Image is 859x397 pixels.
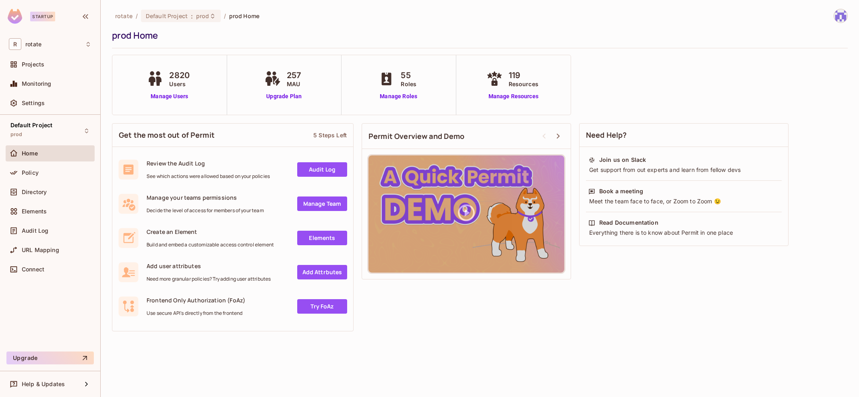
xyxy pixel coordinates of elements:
a: Try FoAz [297,299,347,314]
span: Resources [509,80,538,88]
span: Add user attributes [147,262,271,270]
div: 5 Steps Left [313,131,347,139]
span: Manage your teams permissions [147,194,264,201]
span: Review the Audit Log [147,159,270,167]
span: Create an Element [147,228,274,236]
span: Connect [22,266,44,273]
span: Default Project [10,122,52,128]
div: Everything there is to know about Permit in one place [588,229,779,237]
span: 257 [287,69,301,81]
span: prod [196,12,209,20]
div: Meet the team face to face, or Zoom to Zoom 😉 [588,197,779,205]
span: Permit Overview and Demo [368,131,465,141]
a: Manage Users [145,92,194,101]
div: Join us on Slack [599,156,646,164]
span: Users [169,80,190,88]
span: Directory [22,189,47,195]
span: Policy [22,170,39,176]
button: Upgrade [6,352,94,364]
span: See which actions were allowed based on your policies [147,173,270,180]
span: : [190,13,193,19]
div: Read Documentation [599,219,658,227]
li: / [136,12,138,20]
span: R [9,38,21,50]
span: Help & Updates [22,381,65,387]
span: 119 [509,69,538,81]
span: 2820 [169,69,190,81]
a: Manage Roles [377,92,420,101]
span: Default Project [146,12,188,20]
span: Audit Log [22,227,48,234]
img: SReyMgAAAABJRU5ErkJggg== [8,9,22,24]
span: the active workspace [115,12,132,20]
span: Need more granular policies? Try adding user attributes [147,276,271,282]
img: yoongjia@letsrotate.com [834,9,847,23]
a: Audit Log [297,162,347,177]
a: Add Attrbutes [297,265,347,279]
span: Need Help? [586,130,627,140]
span: MAU [287,80,301,88]
span: prod Home [229,12,259,20]
span: 55 [401,69,416,81]
span: Use secure API's directly from the frontend [147,310,245,316]
span: prod [10,131,23,138]
div: prod Home [112,29,844,41]
li: / [224,12,226,20]
span: Elements [22,208,47,215]
span: Roles [401,80,416,88]
span: Build and embed a customizable access control element [147,242,274,248]
span: Frontend Only Authorization (FoAz) [147,296,245,304]
span: Settings [22,100,45,106]
span: Get the most out of Permit [119,130,215,140]
div: Startup [30,12,55,21]
a: Manage Team [297,196,347,211]
span: Decide the level of access for members of your team [147,207,264,214]
div: Get support from out experts and learn from fellow devs [588,166,779,174]
span: URL Mapping [22,247,59,253]
span: Workspace: rotate [25,41,41,48]
a: Upgrade Plan [263,92,305,101]
span: Monitoring [22,81,52,87]
a: Elements [297,231,347,245]
a: Manage Resources [484,92,542,101]
div: Book a meeting [599,187,643,195]
span: Projects [22,61,44,68]
span: Home [22,150,38,157]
